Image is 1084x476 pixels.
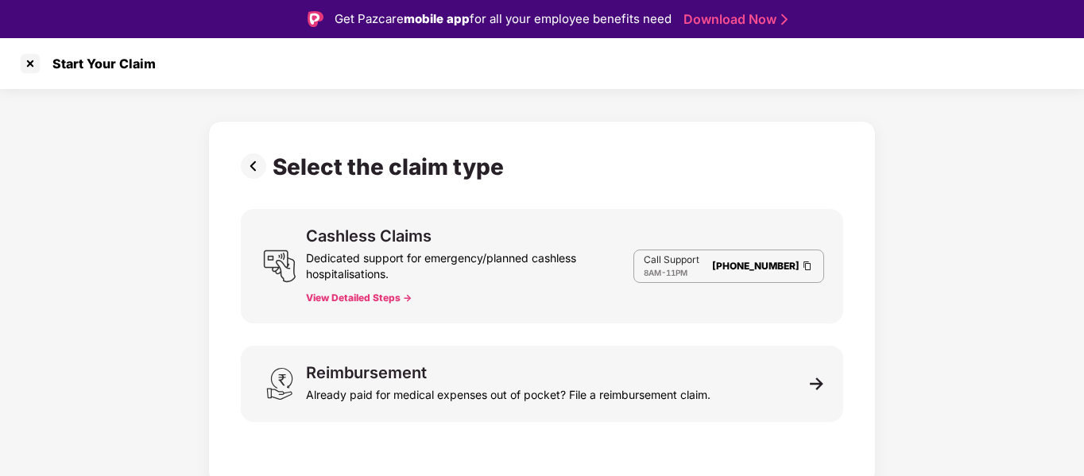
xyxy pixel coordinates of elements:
[263,367,296,401] img: svg+xml;base64,PHN2ZyB3aWR0aD0iMjQiIGhlaWdodD0iMzEiIHZpZXdCb3g9IjAgMCAyNCAzMSIgZmlsbD0ibm9uZSIgeG...
[308,11,323,27] img: Logo
[644,268,661,277] span: 8AM
[306,292,412,304] button: View Detailed Steps ->
[801,259,814,273] img: Clipboard Icon
[306,381,710,403] div: Already paid for medical expenses out of pocket? File a reimbursement claim.
[683,11,783,28] a: Download Now
[712,260,799,272] a: [PHONE_NUMBER]
[810,377,824,391] img: svg+xml;base64,PHN2ZyB3aWR0aD0iMTEiIGhlaWdodD0iMTEiIHZpZXdCb3g9IjAgMCAxMSAxMSIgZmlsbD0ibm9uZSIgeG...
[644,266,699,279] div: -
[263,250,296,283] img: svg+xml;base64,PHN2ZyB3aWR0aD0iMjQiIGhlaWdodD0iMjUiIHZpZXdCb3g9IjAgMCAyNCAyNSIgZmlsbD0ibm9uZSIgeG...
[306,244,633,282] div: Dedicated support for emergency/planned cashless hospitalisations.
[273,153,510,180] div: Select the claim type
[306,228,432,244] div: Cashless Claims
[781,11,788,28] img: Stroke
[666,268,687,277] span: 11PM
[306,365,427,381] div: Reimbursement
[404,11,470,26] strong: mobile app
[241,153,273,179] img: svg+xml;base64,PHN2ZyBpZD0iUHJldi0zMngzMiIgeG1sbnM9Imh0dHA6Ly93d3cudzMub3JnLzIwMDAvc3ZnIiB3aWR0aD...
[644,253,699,266] p: Call Support
[335,10,672,29] div: Get Pazcare for all your employee benefits need
[43,56,156,72] div: Start Your Claim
